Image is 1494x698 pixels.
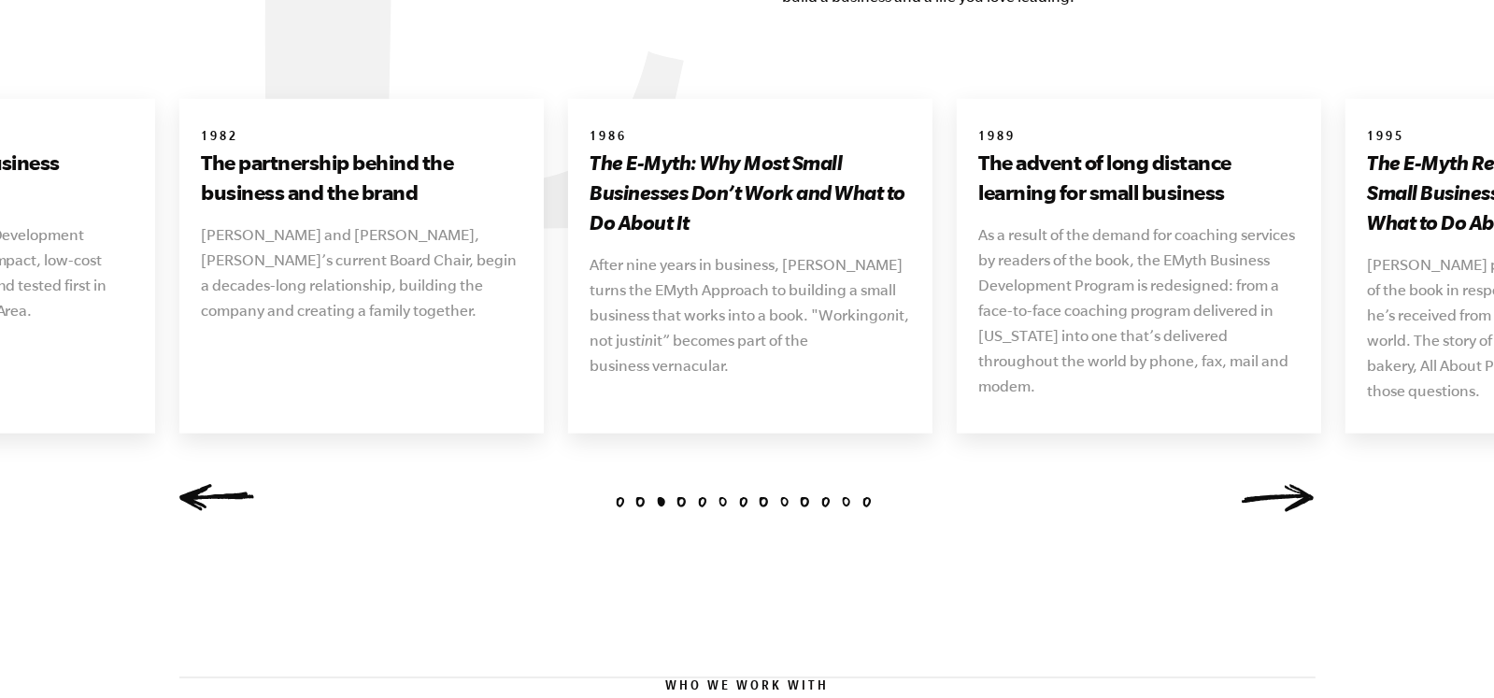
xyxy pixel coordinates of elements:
[1401,608,1494,698] iframe: Chat Widget
[642,332,654,349] i: in
[979,148,1299,207] h3: The advent of long distance learning for small business
[879,306,896,323] i: on
[590,150,906,234] i: The E-Myth: Why Most Small Businesses Don’t Work and What to Do About It
[979,222,1299,399] p: As a result of the demand for coaching services by readers of the book, the EMyth Business Develo...
[1241,484,1316,512] a: Next
[179,484,254,512] a: Previous
[979,129,1299,148] h6: 1989
[202,148,521,207] h3: The partnership behind the business and the brand
[202,129,521,148] h6: 1982
[202,222,521,323] p: [PERSON_NAME] and [PERSON_NAME], [PERSON_NAME]’s current Board Chair, begin a decades-long relati...
[590,252,910,378] p: After nine years in business, [PERSON_NAME] turns the EMyth Approach to building a small business...
[179,678,1316,697] h6: Who We Work With
[590,129,910,148] h6: 1986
